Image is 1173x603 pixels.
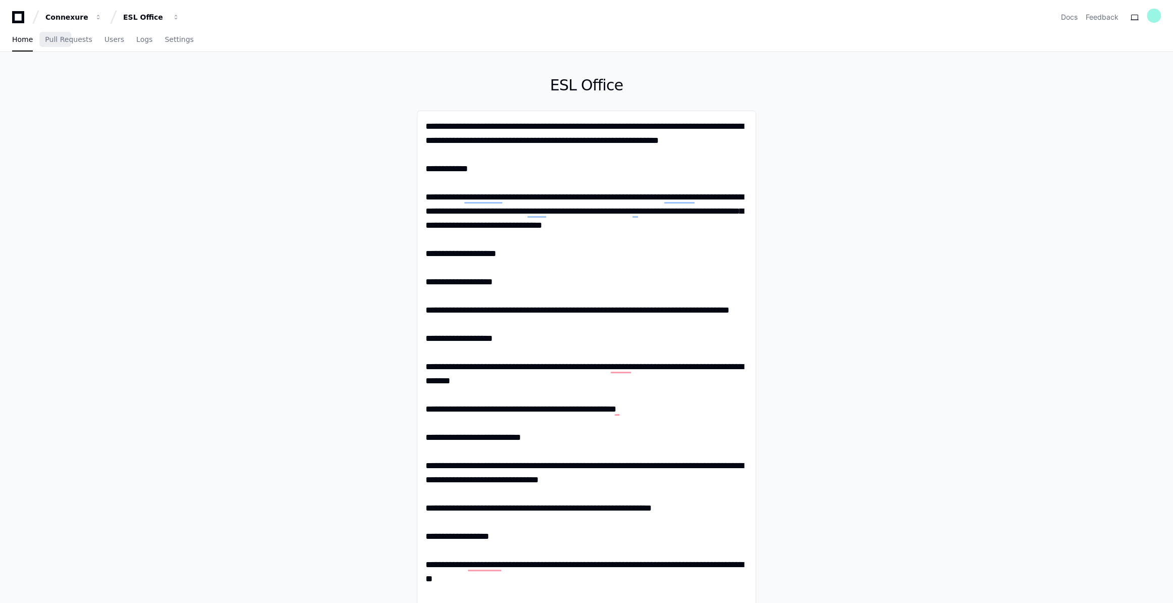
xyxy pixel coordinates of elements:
a: Logs [136,28,152,52]
a: Home [12,28,33,52]
button: Connexure [41,8,106,26]
span: Home [12,36,33,42]
a: Docs [1061,12,1078,22]
span: Settings [165,36,193,42]
button: ESL Office [119,8,184,26]
h1: ESL Office [417,76,756,94]
div: ESL Office [123,12,167,22]
button: Feedback [1086,12,1118,22]
a: Pull Requests [45,28,92,52]
a: Settings [165,28,193,52]
a: Users [104,28,124,52]
span: Logs [136,36,152,42]
span: Pull Requests [45,36,92,42]
div: Connexure [45,12,89,22]
span: Users [104,36,124,42]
